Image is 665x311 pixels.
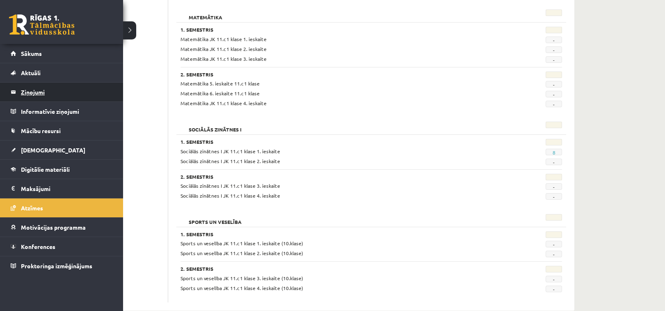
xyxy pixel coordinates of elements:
[11,141,113,159] a: [DEMOGRAPHIC_DATA]
[11,256,113,275] a: Proktoringa izmēģinājums
[11,83,113,101] a: Ziņojumi
[11,198,113,217] a: Atzīmes
[181,71,496,77] h3: 2. Semestris
[181,250,303,256] span: Sports un veselība JK 11.c1 klase 2. ieskaite (10.klase)
[546,183,562,190] span: -
[11,218,113,237] a: Motivācijas programma
[21,243,55,250] span: Konferences
[546,241,562,247] span: -
[181,139,496,145] h3: 1. Semestris
[181,285,303,291] span: Sports un veselība JK 11.c1 klase 4. ieskaite (10.klase)
[181,80,260,87] span: Matemātika 5. ieskaite 11.c1 klase
[181,90,260,97] span: Matemātika 6. ieskaite 11.c1 klase
[546,46,562,53] span: -
[181,240,303,246] span: Sports un veselība JK 11.c1 klase 1. ieskaite (10.klase)
[21,204,43,212] span: Atzīmes
[21,127,61,134] span: Mācību resursi
[181,182,280,189] span: Sociālās zinātnes I JK 11.c1 klase 3. ieskaite
[21,262,92,270] span: Proktoringa izmēģinājums
[181,158,280,164] span: Sociālās zinātnes I JK 11.c1 klase 2. ieskaite
[21,179,113,198] legend: Maksājumi
[11,102,113,121] a: Informatīvie ziņojumi
[11,160,113,179] a: Digitālie materiāli
[11,44,113,63] a: Sākums
[546,193,562,200] span: -
[546,81,562,88] span: -
[9,14,75,35] a: Rīgas 1. Tālmācības vidusskola
[181,122,250,130] h2: Sociālās zinātnes I
[21,223,86,231] span: Motivācijas programma
[181,231,496,237] h3: 1. Semestris
[21,102,113,121] legend: Informatīvie ziņojumi
[181,55,267,62] span: Matemātika JK 11.c1 klase 3. ieskaite
[546,251,562,257] span: -
[546,56,562,63] span: -
[552,149,555,156] a: 8
[11,63,113,82] a: Aktuāli
[181,275,303,281] span: Sports un veselība JK 11.c1 klase 3. ieskaite (10.klase)
[546,286,562,292] span: -
[181,266,496,272] h3: 2. Semestris
[21,50,42,57] span: Sākums
[181,36,267,42] span: Matemātika JK 11.c1 klase 1. ieskaite
[11,121,113,140] a: Mācību resursi
[181,174,496,180] h3: 2. Semestris
[21,83,113,101] legend: Ziņojumi
[546,91,562,97] span: -
[181,192,280,199] span: Sociālās zinātnes I JK 11.c1 klase 4. ieskaite
[546,276,562,282] span: -
[21,146,85,154] span: [DEMOGRAPHIC_DATA]
[181,100,267,106] span: Matemātika JK 11.c1 klase 4. ieskaite
[181,27,496,32] h3: 1. Semestris
[546,37,562,43] span: -
[11,237,113,256] a: Konferences
[181,9,231,18] h2: Matemātika
[21,166,70,173] span: Digitālie materiāli
[546,101,562,107] span: -
[11,179,113,198] a: Maksājumi
[546,159,562,165] span: -
[181,46,267,52] span: Matemātika JK 11.c1 klase 2. ieskaite
[181,148,280,154] span: Sociālās zinātnes I JK 11.c1 klase 1. ieskaite
[21,69,41,76] span: Aktuāli
[181,214,250,222] h2: Sports un veselība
